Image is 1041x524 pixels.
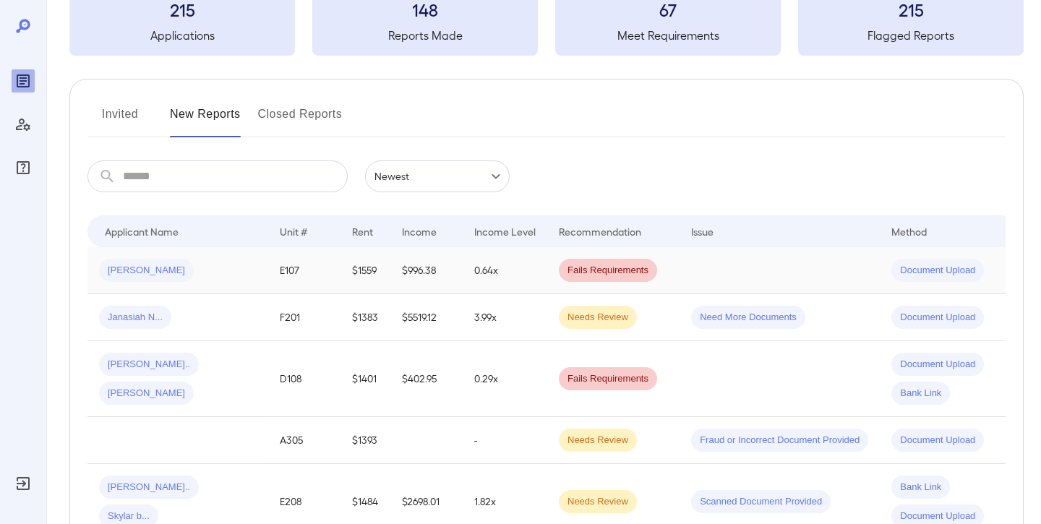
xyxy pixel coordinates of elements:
span: Needs Review [559,434,637,447]
div: Applicant Name [105,223,179,240]
h5: Reports Made [312,27,538,44]
td: $5519.12 [390,294,463,341]
span: Needs Review [559,311,637,325]
span: Document Upload [891,358,984,371]
td: 0.29x [463,341,547,417]
div: Issue [691,223,714,240]
td: $996.38 [390,247,463,294]
td: D108 [268,341,340,417]
h5: Flagged Reports [798,27,1024,44]
div: Method [891,223,927,240]
td: $1559 [340,247,390,294]
div: Manage Users [12,113,35,136]
button: Invited [87,103,153,137]
div: Recommendation [559,223,641,240]
div: Rent [352,223,375,240]
h5: Applications [69,27,295,44]
td: $1401 [340,341,390,417]
span: Janasiah N... [99,311,171,325]
div: Unit # [280,223,307,240]
div: Reports [12,69,35,93]
h5: Meet Requirements [555,27,781,44]
div: Income [402,223,437,240]
span: Document Upload [891,264,984,278]
td: 0.64x [463,247,547,294]
div: Log Out [12,472,35,495]
td: - [463,417,547,464]
td: E107 [268,247,340,294]
span: [PERSON_NAME] [99,387,194,400]
td: F201 [268,294,340,341]
button: New Reports [170,103,241,137]
span: Fraud or Incorrect Document Provided [691,434,868,447]
span: Fails Requirements [559,264,657,278]
td: A305 [268,417,340,464]
span: Bank Link [891,481,950,494]
span: [PERSON_NAME].. [99,481,199,494]
td: $402.95 [390,341,463,417]
span: Skylar b... [99,510,158,523]
td: $1383 [340,294,390,341]
span: [PERSON_NAME].. [99,358,199,371]
td: $1393 [340,417,390,464]
span: [PERSON_NAME] [99,264,194,278]
td: 3.99x [463,294,547,341]
span: Need More Documents [691,311,805,325]
span: Document Upload [891,510,984,523]
span: Needs Review [559,495,637,509]
span: Bank Link [891,387,950,400]
span: Document Upload [891,434,984,447]
div: FAQ [12,156,35,179]
div: Newest [365,160,510,192]
span: Scanned Document Provided [691,495,831,509]
span: Fails Requirements [559,372,657,386]
div: Income Level [474,223,536,240]
button: Closed Reports [258,103,343,137]
span: Document Upload [891,311,984,325]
